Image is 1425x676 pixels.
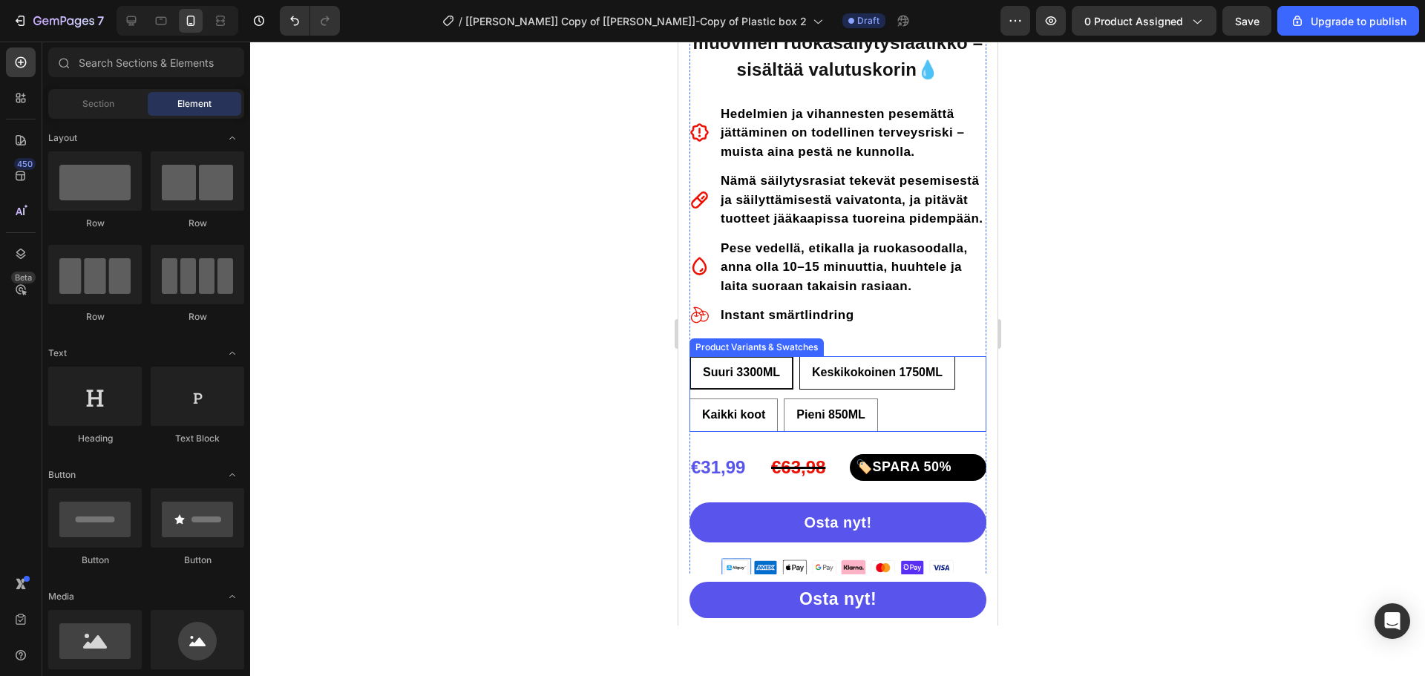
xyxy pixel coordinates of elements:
div: €63,98 [91,413,160,439]
strong: 🏷️SPARA 50% [177,418,273,433]
div: Undo/Redo [280,6,340,36]
strong: Nämä säilytysrasiat tekevät pesemisestä ja säilyttämisestä vaivatonta, ja pitävät tuotteet jääkaa... [42,132,304,184]
div: Row [48,310,142,324]
input: Search Sections & Elements [48,47,244,77]
div: Heading [48,432,142,445]
span: Save [1235,15,1259,27]
span: 0 product assigned [1084,13,1183,29]
span: [[PERSON_NAME]] Copy of [[PERSON_NAME]]-Copy of Plastic box 2 [465,13,807,29]
span: Text [48,347,67,360]
span: Toggle open [220,463,244,487]
div: Row [48,217,142,230]
span: Toggle open [220,126,244,150]
span: Draft [857,14,879,27]
iframe: Design area [678,42,997,626]
div: Row [151,310,244,324]
span: Keskikokoinen 1750ML [134,324,264,337]
span: Layout [48,131,77,145]
button: Save [1222,6,1271,36]
span: Toggle open [220,585,244,608]
div: Osta nyt! [125,470,193,492]
button: 0 product assigned [1072,6,1216,36]
div: €31,99 [11,413,79,439]
strong: Hedelmien ja vihannesten pesemättä jättäminen on todellinen terveysriski – muista aina pestä ne k... [42,65,286,117]
div: Upgrade to publish [1290,13,1406,29]
span: Toggle open [220,341,244,365]
p: 7 [97,12,104,30]
div: Beta [11,272,36,283]
button: Osta nyt! [11,461,308,501]
div: Open Intercom Messenger [1375,603,1410,639]
div: Row [151,217,244,230]
strong: Instant smärtlindring [42,266,176,280]
span: Media [48,590,74,603]
button: 7 [6,6,111,36]
button: Upgrade to publish [1277,6,1419,36]
span: Section [82,97,114,111]
span: / [459,13,462,29]
span: Button [48,468,76,482]
span: Pieni 850ML [118,367,186,379]
img: gempages_545851890361959283-3d792939-c160-489f-a50e-cf308927755e.png [33,511,286,543]
div: 450 [14,158,36,170]
div: Product Variants & Swatches [14,299,142,312]
span: Kaikki koot [24,367,87,379]
div: Button [151,554,244,567]
div: Text Block [151,432,244,445]
div: Button [48,554,142,567]
span: Element [177,97,212,111]
span: Suuri 3300ML [24,324,102,337]
strong: Pese vedellä, etikalla ja ruokasoodalla, anna olla 10–15 minuuttia, huuhtele ja laita suoraan tak... [42,200,289,252]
